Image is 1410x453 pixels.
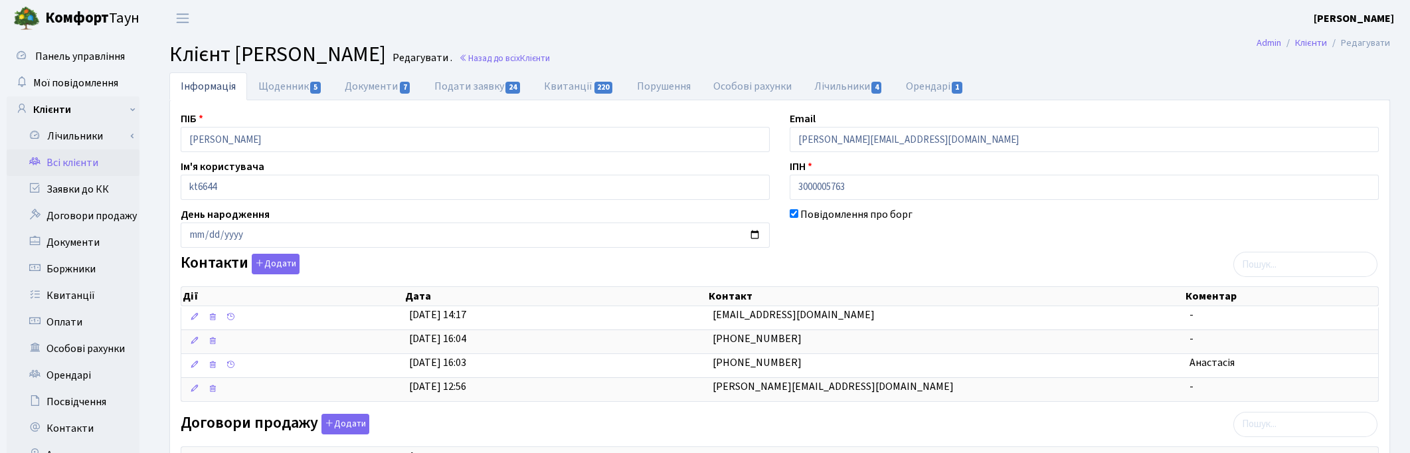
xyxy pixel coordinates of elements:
a: Квитанції [7,282,139,309]
span: [DATE] 16:04 [409,331,466,346]
a: Мої повідомлення [7,70,139,96]
a: Панель управління [7,43,139,70]
a: Інформація [169,72,247,100]
a: Орендарі [895,72,975,100]
label: День народження [181,207,270,223]
span: [DATE] 14:17 [409,308,466,322]
label: Ім'я користувача [181,159,264,175]
span: 24 [505,82,520,94]
a: Документи [333,72,422,100]
a: Контакти [7,415,139,442]
button: Контакти [252,254,300,274]
a: Порушення [626,72,702,100]
span: Таун [45,7,139,30]
label: Повідомлення про борг [800,207,913,223]
span: Клієнт [PERSON_NAME] [169,39,386,70]
span: 7 [400,82,410,94]
span: Панель управління [35,49,125,64]
th: Дата [404,287,707,306]
small: Редагувати . [390,52,452,64]
span: - [1190,308,1193,322]
a: Всі клієнти [7,149,139,176]
a: Назад до всіхКлієнти [459,52,550,64]
span: 5 [310,82,321,94]
a: Посвідчення [7,389,139,415]
a: Клієнти [1295,36,1327,50]
nav: breadcrumb [1237,29,1410,57]
label: Договори продажу [181,414,369,434]
a: Лічильники [15,123,139,149]
button: Договори продажу [321,414,369,434]
a: Додати [318,411,369,434]
a: [PERSON_NAME] [1314,11,1394,27]
span: - [1190,331,1193,346]
span: [DATE] 16:03 [409,355,466,370]
label: Email [790,111,816,127]
th: Дії [181,287,404,306]
span: Мої повідомлення [33,76,118,90]
span: [PHONE_NUMBER] [713,331,802,346]
img: logo.png [13,5,40,32]
a: Заявки до КК [7,176,139,203]
span: [DATE] 12:56 [409,379,466,394]
a: Орендарі [7,362,139,389]
a: Боржники [7,256,139,282]
span: 220 [594,82,613,94]
span: 1 [952,82,962,94]
a: Додати [248,252,300,275]
b: [PERSON_NAME] [1314,11,1394,26]
button: Переключити навігацію [166,7,199,29]
a: Оплати [7,309,139,335]
a: Документи [7,229,139,256]
a: Договори продажу [7,203,139,229]
span: Клієнти [520,52,550,64]
label: ІПН [790,159,812,175]
a: Admin [1257,36,1281,50]
th: Контакт [707,287,1184,306]
a: Щоденник [247,72,333,100]
input: Пошук... [1233,252,1377,277]
span: [PHONE_NUMBER] [713,355,802,370]
th: Коментар [1184,287,1378,306]
a: Особові рахунки [7,335,139,362]
span: Анастасія [1190,355,1235,370]
span: [PERSON_NAME][EMAIL_ADDRESS][DOMAIN_NAME] [713,379,954,394]
li: Редагувати [1327,36,1390,50]
label: ПІБ [181,111,203,127]
span: 4 [871,82,882,94]
a: Подати заявку [423,72,533,100]
input: Пошук... [1233,412,1377,437]
a: Особові рахунки [702,72,803,100]
b: Комфорт [45,7,109,29]
label: Контакти [181,254,300,274]
span: [EMAIL_ADDRESS][DOMAIN_NAME] [713,308,875,322]
span: - [1190,379,1193,394]
a: Клієнти [7,96,139,123]
a: Квитанції [533,72,625,100]
a: Лічильники [803,72,895,100]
